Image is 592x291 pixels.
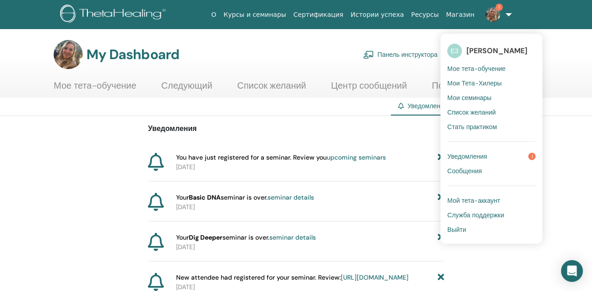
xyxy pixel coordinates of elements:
a: Список желаний [237,80,306,98]
a: Курсы и семинары [220,6,290,23]
a: Истории успеха [347,6,408,23]
span: Сообщения [447,167,482,175]
div: Open Intercom Messenger [561,260,583,282]
span: You have just registered for a seminar. Review you [176,153,386,162]
a: Следующий [161,80,212,98]
a: Ресурсы [408,6,443,23]
p: [DATE] [176,162,444,172]
a: О [207,6,220,23]
a: Уведомления1 [447,149,536,164]
span: Стать практиком [447,123,497,131]
span: Уведомления [407,102,447,110]
a: Мои семинары [447,90,536,105]
span: Your seminar is over. [176,193,314,202]
a: Служба поддержки [447,208,536,222]
span: Служба поддержки [447,211,504,219]
img: default.jpg [486,7,500,22]
span: Мои семинары [447,94,491,102]
a: Сообщения [447,164,536,178]
a: Мое тета-обучение [54,80,137,98]
span: [PERSON_NAME] [466,46,527,55]
a: upcoming seminars [327,153,386,161]
span: Мои Тета-Хилеры [447,79,502,87]
a: Стать практиком [447,120,536,134]
a: Центр сообщений [331,80,407,98]
img: logo.png [60,5,169,25]
a: Сертификация [290,6,347,23]
a: Мои Тета-Хилеры [447,76,536,90]
a: Помощь и ресурсы [432,80,512,98]
h3: My Dashboard [86,46,179,63]
a: Мое тета-обучение [447,61,536,76]
span: Мое тета-обучение [447,65,506,73]
a: [URL][DOMAIN_NAME] [341,273,409,281]
span: Your seminar is over. [176,233,316,242]
a: Магазин [442,6,478,23]
a: Панель инструктора [363,45,438,65]
p: [DATE] [176,202,444,212]
span: 1 [528,153,536,160]
a: ЕЗ[PERSON_NAME] [447,40,536,61]
a: Мой тета-аккаунт [447,193,536,208]
a: seminar details [269,233,316,241]
img: chalkboard-teacher.svg [363,50,374,59]
a: Выйти [447,222,536,237]
a: Список желаний [447,105,536,120]
span: Мой тета-аккаунт [447,196,500,205]
span: ЕЗ [447,44,462,58]
span: Выйти [447,226,466,234]
img: default.jpg [54,40,83,69]
strong: Dig Deeper [189,233,223,241]
strong: Basic DNA [189,193,221,201]
span: New attendee had registered for your seminar. Review: [176,273,409,282]
a: seminar details [268,193,314,201]
p: Уведомления [148,123,444,134]
p: [DATE] [176,242,444,252]
span: Уведомления [447,152,487,161]
span: Список желаний [447,108,496,116]
ul: 1 [440,34,542,244]
span: 1 [496,4,503,11]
